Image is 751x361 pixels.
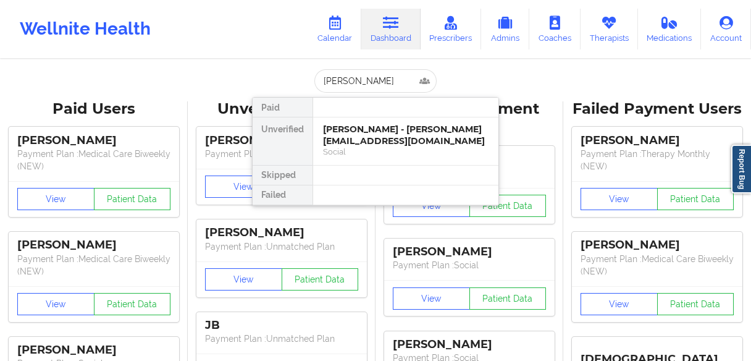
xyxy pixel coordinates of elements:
a: Report Bug [731,145,751,193]
p: Payment Plan : Medical Care Biweekly (NEW) [581,253,734,278]
div: [PERSON_NAME] [17,343,170,357]
a: Prescribers [421,9,482,49]
p: Payment Plan : Unmatched Plan [205,240,358,253]
div: Unverified Users [196,100,367,119]
p: Payment Plan : Medical Care Biweekly (NEW) [17,253,170,278]
button: View [17,188,94,210]
a: Admins [481,9,529,49]
div: [PERSON_NAME] [581,238,734,252]
button: Patient Data [94,293,171,315]
div: Paid [253,98,313,117]
a: Calendar [308,9,361,49]
a: Dashboard [361,9,421,49]
div: Paid Users [9,100,179,119]
button: View [393,287,470,310]
div: Unverified [253,117,313,166]
p: Payment Plan : Medical Care Biweekly (NEW) [17,148,170,172]
button: View [205,268,282,291]
a: Medications [638,9,702,49]
div: Failed Payment Users [572,100,742,119]
button: View [393,195,470,217]
div: [PERSON_NAME] [393,245,546,259]
button: Patient Data [657,293,734,315]
div: Failed [253,185,313,205]
div: [PERSON_NAME] [17,134,170,148]
div: JB [205,318,358,333]
button: View [581,293,658,315]
button: Patient Data [469,195,547,217]
p: Payment Plan : Unmatched Plan [205,333,358,345]
button: View [581,188,658,210]
div: Skipped [253,166,313,185]
a: Coaches [529,9,581,49]
div: Social [323,147,489,157]
button: Patient Data [94,188,171,210]
div: [PERSON_NAME] [393,338,546,352]
button: Patient Data [282,268,359,291]
p: Payment Plan : Therapy Monthly (NEW) [581,148,734,172]
div: [PERSON_NAME] [581,134,734,148]
div: [PERSON_NAME] [205,226,358,240]
button: View [17,293,94,315]
div: [PERSON_NAME] [17,238,170,252]
button: Patient Data [657,188,734,210]
div: [PERSON_NAME] [205,134,358,148]
button: Patient Data [469,287,547,310]
button: View [205,176,282,198]
div: [PERSON_NAME] - [PERSON_NAME][EMAIL_ADDRESS][DOMAIN_NAME] [323,124,489,147]
p: Payment Plan : Social [393,259,546,271]
a: Therapists [581,9,638,49]
p: Payment Plan : Unmatched Plan [205,148,358,160]
a: Account [701,9,751,49]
